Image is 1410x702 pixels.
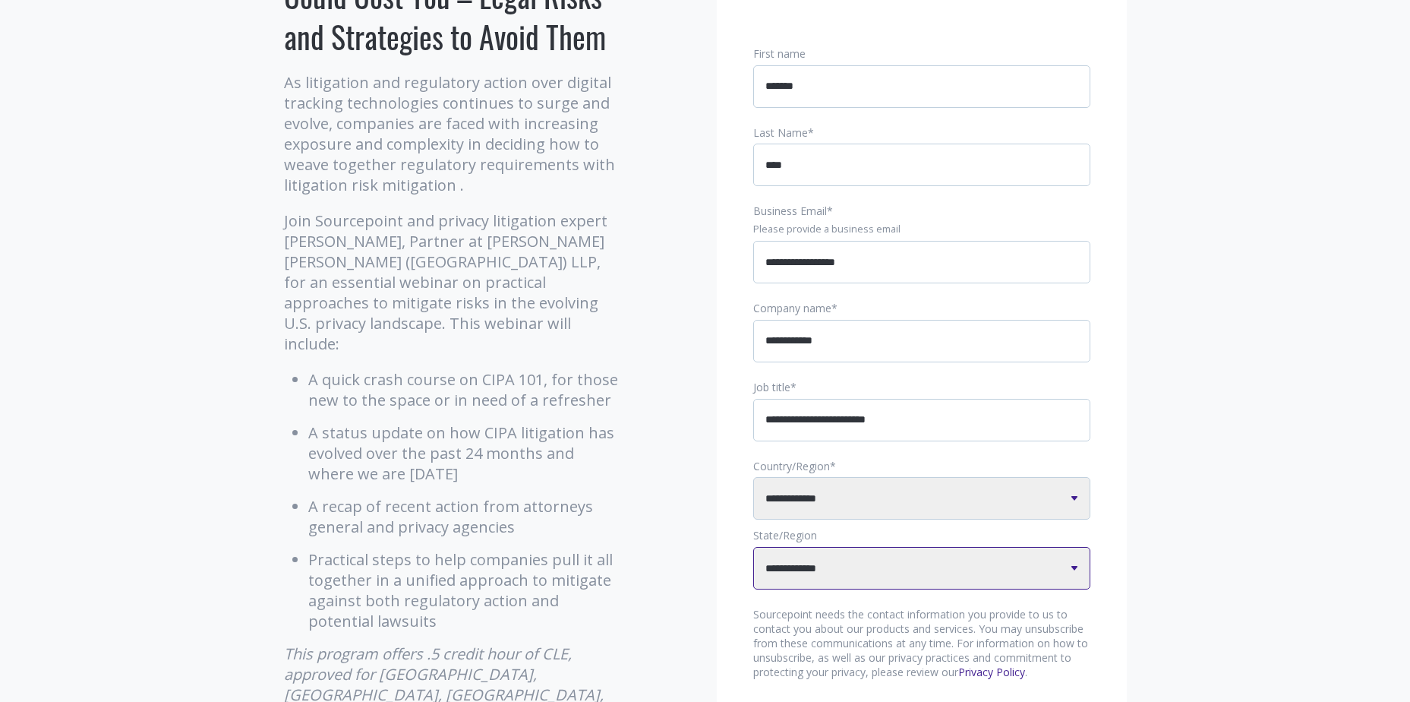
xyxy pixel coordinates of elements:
span: Job title [753,380,790,394]
p: Join Sourcepoint and privacy litigation expert [PERSON_NAME], Partner at [PERSON_NAME] [PERSON_NA... [284,210,622,354]
li: A recap of recent action from attorneys general and privacy agencies [308,496,622,537]
li: A status update on how CIPA litigation has evolved over the past 24 months and where we are [DATE] [308,422,622,484]
legend: Please provide a business email [753,223,1090,236]
span: Company name [753,301,831,315]
span: Business Email [753,204,827,218]
span: State/Region [753,528,817,542]
span: Country/Region [753,459,830,473]
a: Privacy Policy [958,665,1025,679]
li: Practical steps to help companies pull it all together in a unified approach to mitigate against ... [308,549,622,631]
span: First name [753,46,806,61]
span: Last Name [753,125,808,140]
li: A quick crash course on CIPA 101, for those new to the space or in need of a refresher [308,369,622,410]
p: Sourcepoint needs the contact information you provide to us to contact you about our products and... [753,608,1090,680]
p: As litigation and regulatory action over digital tracking technologies continues to surge and evo... [284,72,622,195]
